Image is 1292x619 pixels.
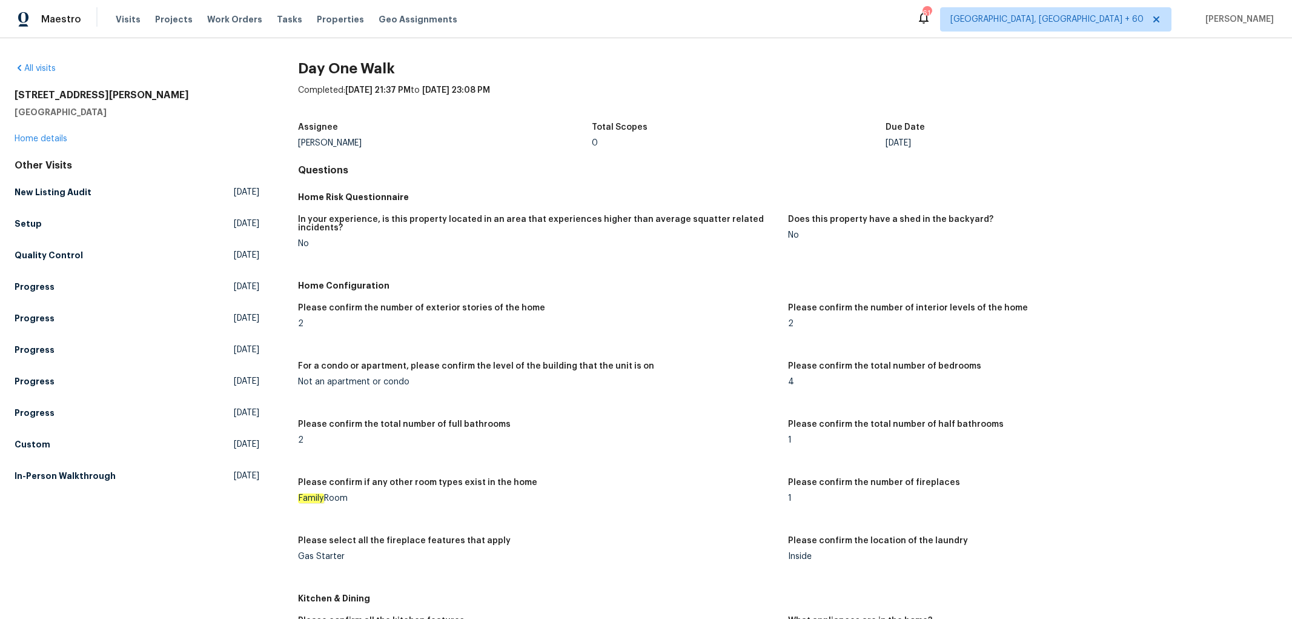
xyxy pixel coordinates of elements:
[298,62,1277,75] h2: Day One Walk
[234,312,259,324] span: [DATE]
[15,135,67,143] a: Home details
[1201,13,1274,25] span: [PERSON_NAME]
[15,106,259,118] h5: [GEOGRAPHIC_DATA]
[298,378,778,386] div: Not an apartment or condo
[379,13,457,25] span: Geo Assignments
[298,139,592,147] div: [PERSON_NAME]
[234,407,259,419] span: [DATE]
[788,362,981,370] h5: Please confirm the total number of bedrooms
[298,320,778,328] div: 2
[15,339,259,361] a: Progress[DATE]
[788,231,1268,239] div: No
[15,370,259,392] a: Progress[DATE]
[298,494,778,503] div: Room
[298,279,1277,292] h5: Home Configuration
[422,86,490,95] span: [DATE] 23:08 PM
[788,320,1268,328] div: 2
[15,276,259,298] a: Progress[DATE]
[15,307,259,329] a: Progress[DATE]
[298,239,778,248] div: No
[277,15,302,24] span: Tasks
[788,420,1004,429] h5: Please confirm the total number of half bathrooms
[234,281,259,293] span: [DATE]
[15,89,259,101] h2: [STREET_ADDRESS][PERSON_NAME]
[592,139,886,147] div: 0
[15,433,259,455] a: Custom[DATE]
[15,407,55,419] h5: Progress
[298,123,338,132] h5: Assignee
[298,362,654,370] h5: For a condo or apartment, please confirm the level of the building that the unit is on
[15,181,259,203] a: New Listing Audit[DATE]
[788,494,1268,503] div: 1
[298,494,324,503] em: Family
[234,375,259,387] span: [DATE]
[298,164,1277,176] h4: Questions
[788,552,1268,561] div: Inside
[155,13,193,25] span: Projects
[298,592,1277,604] h5: Kitchen & Dining
[15,218,42,230] h5: Setup
[298,215,778,232] h5: In your experience, is this property located in an area that experiences higher than average squa...
[15,375,55,387] h5: Progress
[886,123,925,132] h5: Due Date
[234,438,259,450] span: [DATE]
[15,249,83,261] h5: Quality Control
[15,402,259,424] a: Progress[DATE]
[298,537,511,545] h5: Please select all the fireplace features that apply
[234,249,259,261] span: [DATE]
[15,438,50,450] h5: Custom
[298,420,511,429] h5: Please confirm the total number of full bathrooms
[788,537,968,545] h5: Please confirm the location of the laundry
[788,215,993,224] h5: Does this property have a shed in the backyard?
[950,13,1144,25] span: [GEOGRAPHIC_DATA], [GEOGRAPHIC_DATA] + 60
[116,13,141,25] span: Visits
[15,344,55,356] h5: Progress
[15,312,55,324] h5: Progress
[15,465,259,487] a: In-Person Walkthrough[DATE]
[234,344,259,356] span: [DATE]
[788,436,1268,444] div: 1
[788,378,1268,386] div: 4
[41,13,81,25] span: Maestro
[923,7,931,19] div: 614
[15,470,116,482] h5: In-Person Walkthrough
[345,86,411,95] span: [DATE] 21:37 PM
[788,478,960,487] h5: Please confirm the number of fireplaces
[207,13,262,25] span: Work Orders
[298,436,778,444] div: 2
[592,123,648,132] h5: Total Scopes
[298,478,537,487] h5: Please confirm if any other room types exist in the home
[298,304,545,312] h5: Please confirm the number of exterior stories of the home
[298,552,778,561] div: Gas Starter
[15,64,56,73] a: All visits
[15,159,259,172] div: Other Visits
[15,213,259,235] a: Setup[DATE]
[234,186,259,198] span: [DATE]
[234,470,259,482] span: [DATE]
[15,244,259,266] a: Quality Control[DATE]
[298,84,1277,116] div: Completed: to
[886,139,1179,147] div: [DATE]
[234,218,259,230] span: [DATE]
[317,13,364,25] span: Properties
[788,304,1028,312] h5: Please confirm the number of interior levels of the home
[15,281,55,293] h5: Progress
[298,191,1277,203] h5: Home Risk Questionnaire
[15,186,91,198] h5: New Listing Audit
